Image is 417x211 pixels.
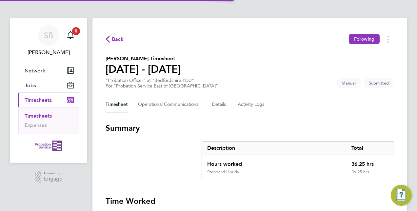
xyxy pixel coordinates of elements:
[25,97,52,103] span: Timesheets
[202,141,394,180] div: Summary
[364,78,394,88] span: This timesheet is Submitted.
[346,155,394,169] div: 36.25 hrs
[106,35,124,43] button: Back
[18,93,79,107] button: Timesheets
[72,27,80,35] span: 5
[25,122,47,128] a: Expenses
[391,185,412,206] button: Engage Resource Center
[44,31,53,40] span: SB
[35,141,62,151] img: probationservice-logo-retina.png
[18,78,79,92] button: Jobs
[207,169,239,175] div: Standard Hourly
[138,97,202,112] button: Operational Communications
[10,18,87,163] nav: Main navigation
[18,63,79,78] button: Network
[202,155,346,169] div: Hours worked
[18,141,79,151] a: Go to home page
[106,97,128,112] button: Timesheet
[382,34,394,44] button: Timesheets Menu
[44,171,62,176] span: Powered by
[106,63,181,76] h1: [DATE] - [DATE]
[44,176,62,182] span: Engage
[346,142,394,155] div: Total
[349,34,380,44] button: Following
[25,82,36,88] span: Jobs
[336,78,361,88] span: This timesheet was manually created.
[25,113,52,119] a: Timesheets
[212,97,227,112] button: Details
[106,78,218,89] div: "Probation Officer" at "Bedfordshire PDU"
[64,25,77,46] a: 5
[25,67,45,74] span: Network
[238,97,265,112] button: Activity Logs
[112,35,124,43] span: Back
[18,48,79,56] span: Simon Brooks
[35,171,63,183] a: Powered byEngage
[106,196,394,206] h3: Time Worked
[346,169,394,180] div: 36.25 hrs
[106,123,394,133] h3: Summary
[106,55,181,63] h2: [PERSON_NAME] Timesheet
[106,83,218,89] div: For "Probation Service East of [GEOGRAPHIC_DATA]"
[18,25,79,56] a: SB[PERSON_NAME]
[202,142,346,155] div: Description
[18,107,79,134] div: Timesheets
[354,36,374,42] span: Following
